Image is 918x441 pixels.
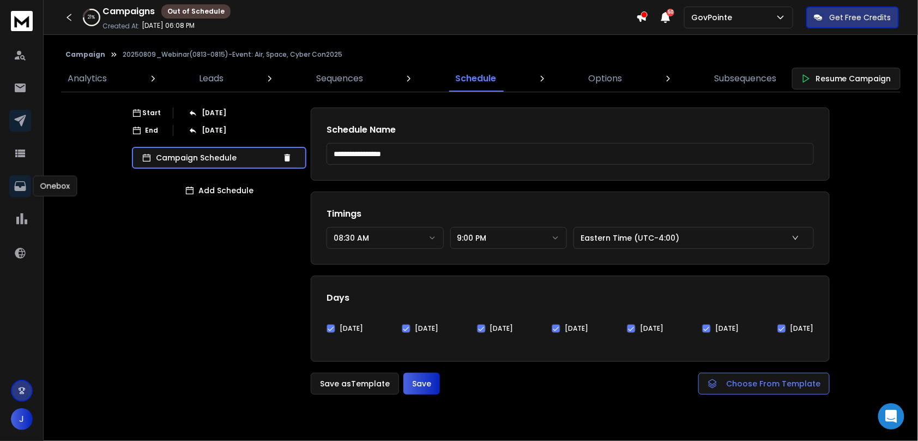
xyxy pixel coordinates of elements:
p: GovPointe [691,12,736,23]
h1: Campaigns [102,5,155,18]
p: Start [143,109,161,117]
a: Schedule [449,65,503,92]
p: Analytics [68,72,107,85]
p: [DATE] [202,109,226,117]
span: 50 [667,9,674,16]
a: Subsequences [708,65,783,92]
button: 08:30 AM [327,227,444,249]
button: J [11,408,33,430]
button: Choose From Template [698,373,830,395]
label: [DATE] [715,324,739,333]
label: [DATE] [640,324,663,333]
button: Add Schedule [132,180,306,201]
p: Created At: [102,22,140,31]
button: 9:00 PM [450,227,567,249]
a: Leads [192,65,230,92]
button: Resume Campaign [792,68,901,90]
button: Save asTemplate [311,373,399,395]
img: logo [11,11,33,31]
button: Get Free Credits [806,7,899,28]
p: Sequences [316,72,363,85]
p: [DATE] [202,126,226,135]
label: [DATE] [415,324,438,333]
p: [DATE] 06:08 PM [142,21,195,30]
label: [DATE] [565,324,588,333]
a: Options [582,65,629,92]
label: [DATE] [790,324,814,333]
div: Out of Schedule [161,4,231,19]
div: Onebox [33,176,77,196]
p: Eastern Time (UTC-4:00) [581,233,684,243]
label: [DATE] [340,324,363,333]
a: Sequences [310,65,370,92]
p: Schedule [455,72,496,85]
span: Choose From Template [726,378,820,389]
label: [DATE] [490,324,514,333]
p: Leads [199,72,224,85]
div: Open Intercom Messenger [878,403,904,430]
p: Subsequences [715,72,777,85]
p: Get Free Credits [829,12,891,23]
h1: Schedule Name [327,123,814,136]
p: 20250809_Webinar(0813-0815)-Event: Air, Space, Cyber Con2025 [123,50,342,59]
p: End [146,126,159,135]
h1: Timings [327,207,814,221]
button: Campaign [65,50,105,59]
button: Save [403,373,440,395]
a: Analytics [61,65,113,92]
p: Campaign Schedule [156,152,278,163]
p: 21 % [88,14,95,21]
p: Options [589,72,623,85]
h1: Days [327,291,814,305]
